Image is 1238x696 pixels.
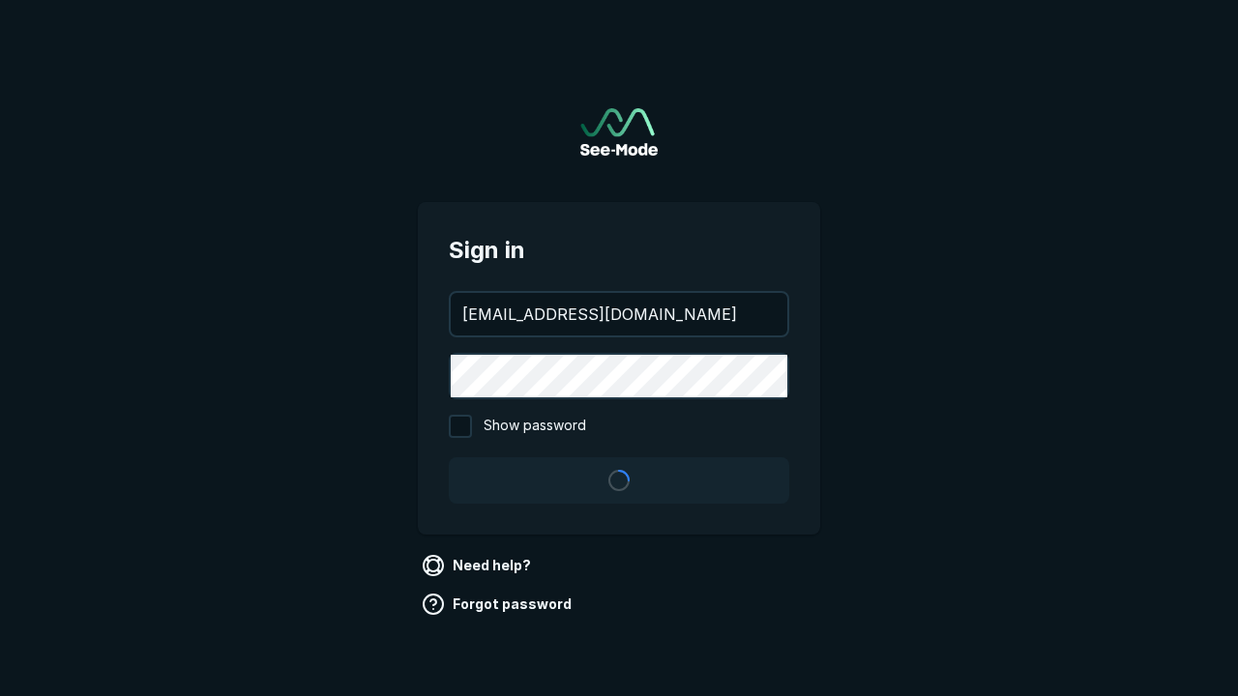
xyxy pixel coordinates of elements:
input: your@email.com [451,293,787,335]
span: Show password [484,415,586,438]
span: Sign in [449,233,789,268]
a: Go to sign in [580,108,658,156]
img: See-Mode Logo [580,108,658,156]
a: Need help? [418,550,539,581]
a: Forgot password [418,589,579,620]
